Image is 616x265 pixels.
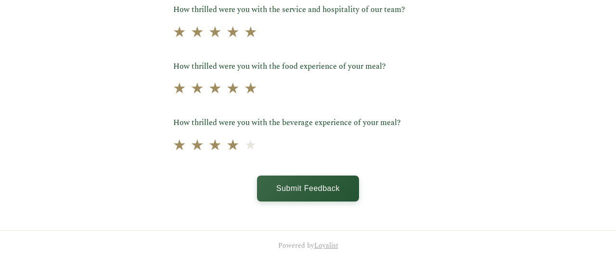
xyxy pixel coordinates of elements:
label: How thrilled were you with the food experience of your meal? [173,61,443,73]
span: ★ [244,77,257,101]
span: ★ [191,21,204,44]
span: ★ [173,134,186,157]
span: ★ [208,21,222,44]
span: ★ [173,77,186,101]
span: ★ [244,21,257,44]
span: ★ [226,21,240,44]
a: Loyalist [314,240,338,251]
span: ★ [191,77,204,101]
span: ★ [208,77,222,101]
button: Submit Feedback [257,176,359,202]
span: ★ [191,134,204,157]
span: ★ [226,134,240,157]
span: ★ [226,77,240,101]
label: How thrilled were you with the beverage experience of your meal? [173,117,443,129]
span: ★ [173,21,186,44]
span: ★ [208,134,222,157]
label: How thrilled were you with the service and hospitality of our team? [173,4,443,16]
span: ★ [244,135,257,157]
